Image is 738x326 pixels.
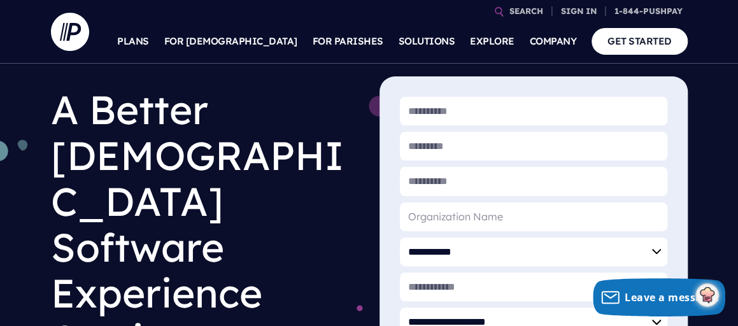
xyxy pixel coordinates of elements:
input: Organization Name [400,202,667,231]
a: FOR [DEMOGRAPHIC_DATA] [164,19,297,64]
button: Leave a message! [593,278,725,316]
a: SOLUTIONS [399,19,455,64]
a: FOR PARISHES [313,19,383,64]
a: COMPANY [530,19,577,64]
a: EXPLORE [470,19,514,64]
a: GET STARTED [592,28,688,54]
span: Leave a message! [625,290,719,304]
a: PLANS [117,19,149,64]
